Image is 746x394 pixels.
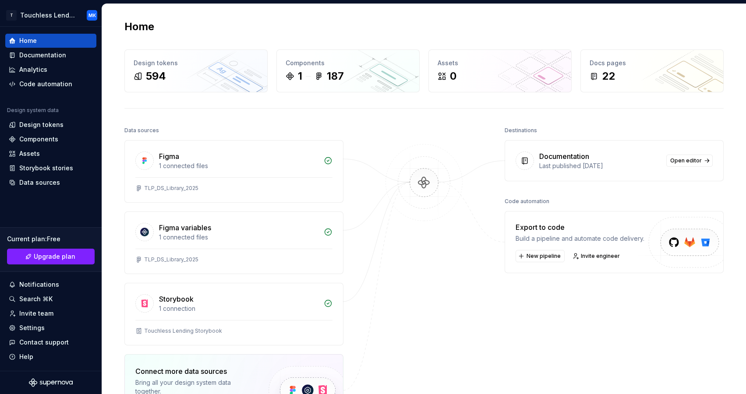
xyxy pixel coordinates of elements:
[146,69,166,83] div: 594
[134,59,258,67] div: Design tokens
[159,294,194,304] div: Storybook
[7,235,95,243] div: Current plan : Free
[5,77,96,91] a: Code automation
[19,164,73,172] div: Storybook stories
[5,306,96,320] a: Invite team
[516,222,644,232] div: Export to code
[5,132,96,146] a: Components
[159,304,318,313] div: 1 connection
[6,10,17,21] div: T
[5,147,96,161] a: Assets
[505,195,549,208] div: Code automation
[298,69,302,83] div: 1
[144,327,222,334] div: Touchless Lending Storybook
[144,256,198,263] div: TLP_DS_Library_2025
[527,253,561,260] span: New pipeline
[5,34,96,48] a: Home
[666,155,713,167] a: Open editor
[124,283,343,345] a: Storybook1 connectionTouchless Lending Storybook
[20,11,76,20] div: Touchless Lending
[5,118,96,132] a: Design tokens
[34,252,75,261] span: Upgrade plan
[438,59,562,67] div: Assets
[29,378,73,387] svg: Supernova Logo
[286,59,410,67] div: Components
[19,135,58,144] div: Components
[19,178,60,187] div: Data sources
[539,151,589,162] div: Documentation
[88,12,96,19] div: MK
[144,185,198,192] div: TLP_DS_Library_2025
[276,49,420,92] a: Components1187
[19,120,64,129] div: Design tokens
[5,278,96,292] button: Notifications
[570,250,624,262] a: Invite engineer
[19,65,47,74] div: Analytics
[327,69,344,83] div: 187
[602,69,615,83] div: 22
[124,211,343,274] a: Figma variables1 connected filesTLP_DS_Library_2025
[19,324,45,332] div: Settings
[159,222,211,233] div: Figma variables
[19,309,53,318] div: Invite team
[5,176,96,190] a: Data sources
[428,49,572,92] a: Assets0
[124,49,268,92] a: Design tokens594
[124,140,343,203] a: Figma1 connected filesTLP_DS_Library_2025
[450,69,456,83] div: 0
[124,124,159,137] div: Data sources
[516,250,565,262] button: New pipeline
[505,124,537,137] div: Destinations
[5,335,96,349] button: Contact support
[2,6,100,25] button: TTouchless LendingMK
[19,280,59,289] div: Notifications
[590,59,714,67] div: Docs pages
[19,338,69,347] div: Contact support
[5,161,96,175] a: Storybook stories
[19,149,40,158] div: Assets
[19,295,53,303] div: Search ⌘K
[581,253,620,260] span: Invite engineer
[5,63,96,77] a: Analytics
[670,157,702,164] span: Open editor
[5,321,96,335] a: Settings
[159,233,318,242] div: 1 connected files
[539,162,661,170] div: Last published [DATE]
[7,249,95,264] a: Upgrade plan
[19,80,72,88] div: Code automation
[135,366,254,376] div: Connect more data sources
[580,49,724,92] a: Docs pages22
[19,51,66,60] div: Documentation
[5,350,96,364] button: Help
[159,151,179,162] div: Figma
[516,234,644,243] div: Build a pipeline and automate code delivery.
[19,36,37,45] div: Home
[5,292,96,306] button: Search ⌘K
[19,352,33,361] div: Help
[159,162,318,170] div: 1 connected files
[5,48,96,62] a: Documentation
[124,20,154,34] h2: Home
[7,107,59,114] div: Design system data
